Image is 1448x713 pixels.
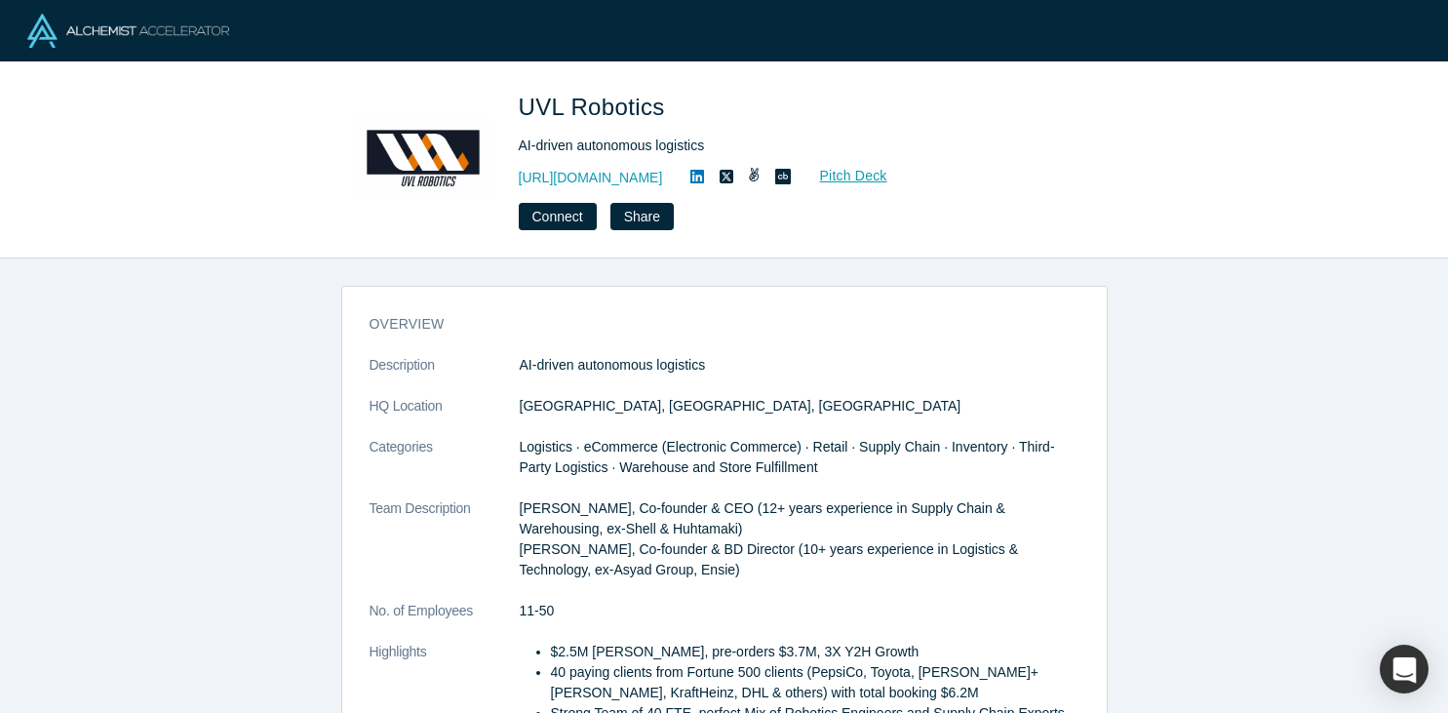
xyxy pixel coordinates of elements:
a: [URL][DOMAIN_NAME] [519,168,663,188]
dt: No. of Employees [370,601,520,642]
li: 40 paying clients from Fortune 500 clients (PepsiCo, Toyota, [PERSON_NAME]+[PERSON_NAME], KraftHe... [551,662,1079,703]
span: Logistics · eCommerce (Electronic Commerce) · Retail · Supply Chain · Inventory · Third-Party Log... [520,439,1055,475]
dt: Categories [370,437,520,498]
li: $2.5M [PERSON_NAME], pre-orders $3.7M, 3X Y2Н Growth [551,642,1079,662]
dt: Description [370,355,520,396]
img: UVL Robotics's Logo [355,90,491,226]
dd: [GEOGRAPHIC_DATA], [GEOGRAPHIC_DATA], [GEOGRAPHIC_DATA] [520,396,1079,416]
a: Pitch Deck [799,165,888,187]
dd: 11-50 [520,601,1079,621]
p: [PERSON_NAME], Co-founder & CEO (12+ years experience in Supply Chain & Warehousing, ex-Shell & H... [520,498,1079,580]
h3: overview [370,314,1052,335]
dt: HQ Location [370,396,520,437]
dt: Team Description [370,498,520,601]
div: AI-driven autonomous logistics [519,136,1065,156]
span: UVL Robotics [519,94,672,120]
img: Alchemist Logo [27,14,229,48]
button: Connect [519,203,597,230]
button: Share [610,203,674,230]
p: AI-driven autonomous logistics [520,355,1079,376]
